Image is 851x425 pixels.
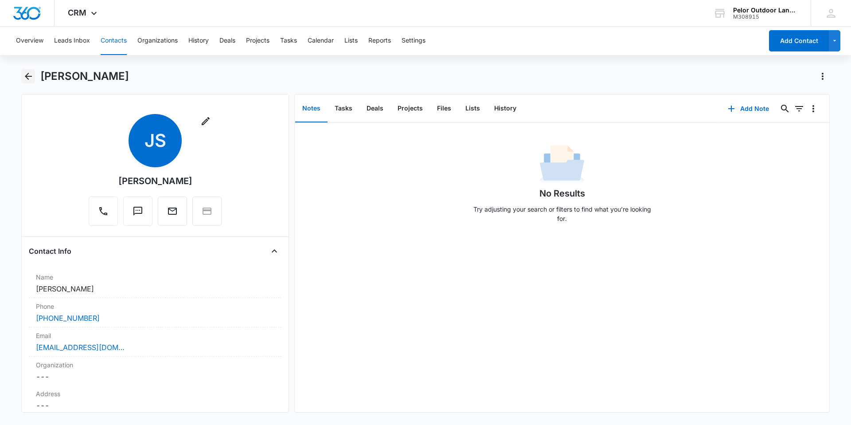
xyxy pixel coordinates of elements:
[328,95,359,122] button: Tasks
[792,102,806,116] button: Filters
[129,114,182,167] span: JS
[158,197,187,226] button: Email
[21,69,35,83] button: Back
[733,14,798,20] div: account id
[295,95,328,122] button: Notes
[118,174,192,188] div: [PERSON_NAME]
[68,8,86,17] span: CRM
[89,197,118,226] button: Call
[36,331,274,340] label: Email
[36,283,274,294] dd: [PERSON_NAME]
[267,244,281,258] button: Close
[458,95,487,122] button: Lists
[29,357,281,386] div: Organization---
[719,98,778,119] button: Add Note
[219,27,235,55] button: Deals
[29,327,281,357] div: Email[EMAIL_ADDRESS][DOMAIN_NAME]
[29,298,281,327] div: Phone[PHONE_NUMBER]
[540,142,584,187] img: No Data
[778,102,792,116] button: Search...
[89,210,118,218] a: Call
[188,27,209,55] button: History
[137,27,178,55] button: Organizations
[359,95,390,122] button: Deals
[390,95,430,122] button: Projects
[36,302,274,311] label: Phone
[36,342,125,353] a: [EMAIL_ADDRESS][DOMAIN_NAME]
[123,210,152,218] a: Text
[344,27,358,55] button: Lists
[246,27,269,55] button: Projects
[36,371,274,382] dd: ---
[158,210,187,218] a: Email
[769,30,829,51] button: Add Contact
[101,27,127,55] button: Contacts
[280,27,297,55] button: Tasks
[308,27,334,55] button: Calendar
[402,27,425,55] button: Settings
[806,102,820,116] button: Overflow Menu
[123,197,152,226] button: Text
[36,389,274,398] label: Address
[16,27,43,55] button: Overview
[54,27,90,55] button: Leads Inbox
[487,95,523,122] button: History
[430,95,458,122] button: Files
[36,272,274,282] label: Name
[733,7,798,14] div: account name
[368,27,391,55] button: Reports
[36,360,274,370] label: Organization
[36,313,100,323] a: [PHONE_NUMBER]
[40,70,129,83] h1: [PERSON_NAME]
[469,205,655,223] p: Try adjusting your search or filters to find what you’re looking for.
[539,187,585,200] h1: No Results
[816,69,830,83] button: Actions
[29,269,281,298] div: Name[PERSON_NAME]
[36,400,274,411] dd: ---
[29,246,71,256] h4: Contact Info
[29,386,281,415] div: Address---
